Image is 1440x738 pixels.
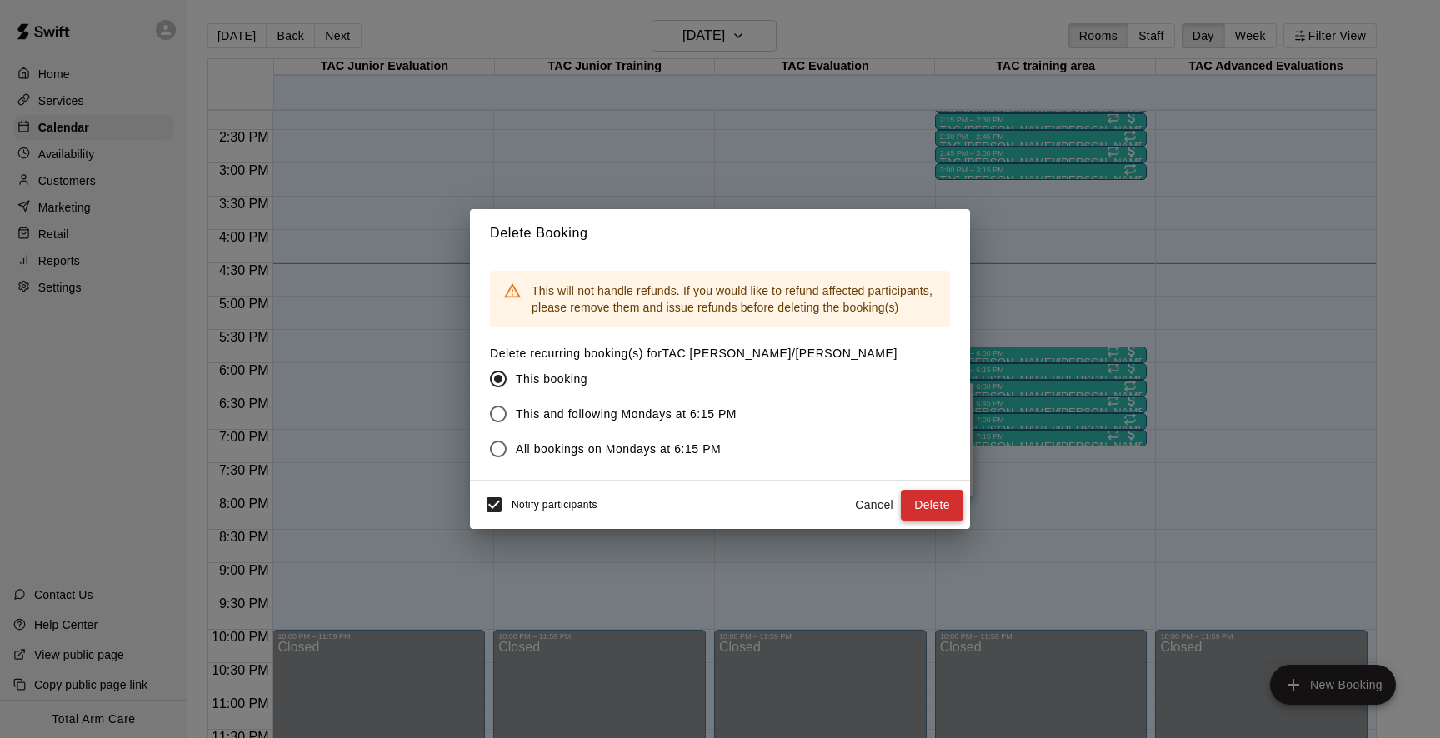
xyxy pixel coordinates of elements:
button: Delete [901,490,963,521]
span: All bookings on Mondays at 6:15 PM [516,441,721,458]
span: This and following Mondays at 6:15 PM [516,406,737,423]
span: This booking [516,371,587,388]
label: Delete recurring booking(s) for TAC [PERSON_NAME]/[PERSON_NAME] [490,345,897,362]
span: Notify participants [512,500,597,511]
h2: Delete Booking [470,209,970,257]
div: This will not handle refunds. If you would like to refund affected participants, please remove th... [532,276,937,322]
button: Cancel [847,490,901,521]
